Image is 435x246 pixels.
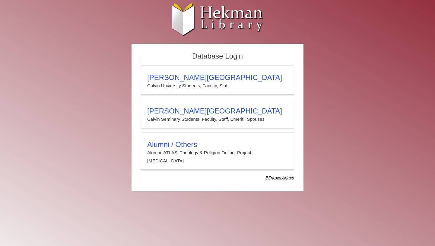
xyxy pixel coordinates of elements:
[141,99,294,128] a: [PERSON_NAME][GEOGRAPHIC_DATA]Calvin Seminary Students, Faculty, Staff, Emeriti, Spouses
[265,175,294,180] dfn: Use Alumni login
[147,149,288,165] p: Alumni: ATLAS, Theology & Religion Online, Project [MEDICAL_DATA]
[141,65,294,94] a: [PERSON_NAME][GEOGRAPHIC_DATA]Calvin University Students, Faculty, Staff
[147,140,288,165] summary: Alumni / OthersAlumni: ATLAS, Theology & Religion Online, Project [MEDICAL_DATA]
[147,115,288,123] p: Calvin Seminary Students, Faculty, Staff, Emeriti, Spouses
[138,50,297,62] h2: Database Login
[147,73,288,82] h3: [PERSON_NAME][GEOGRAPHIC_DATA]
[147,82,288,90] p: Calvin University Students, Faculty, Staff
[147,140,288,149] h3: Alumni / Others
[147,107,288,115] h3: [PERSON_NAME][GEOGRAPHIC_DATA]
